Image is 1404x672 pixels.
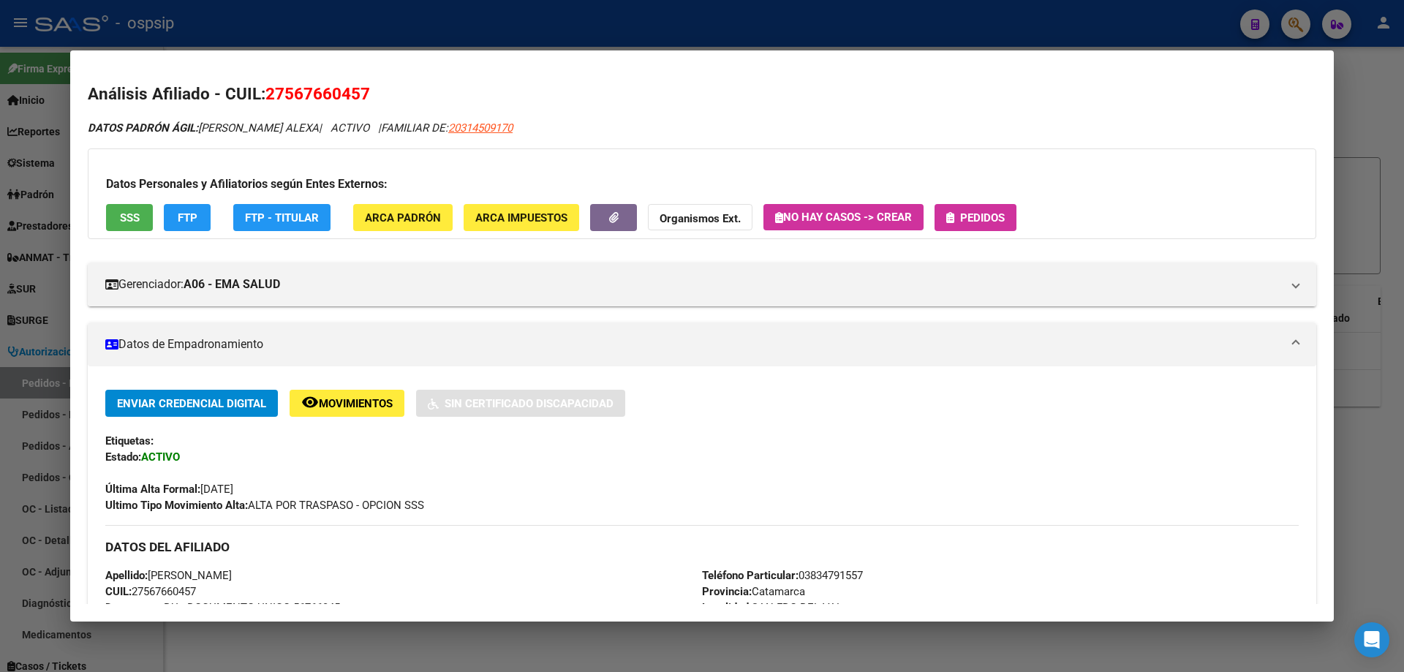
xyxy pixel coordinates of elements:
[702,601,752,614] strong: Localidad:
[660,212,741,225] strong: Organismos Ext.
[178,211,197,224] span: FTP
[88,263,1316,306] mat-expansion-panel-header: Gerenciador:A06 - EMA SALUD
[105,390,278,417] button: Enviar Credencial Digital
[105,483,233,496] span: [DATE]
[353,204,453,231] button: ARCA Padrón
[117,397,266,410] span: Enviar Credencial Digital
[702,585,752,598] strong: Provincia:
[301,393,319,411] mat-icon: remove_red_eye
[88,121,513,135] i: | ACTIVO |
[106,204,153,231] button: SSS
[164,204,211,231] button: FTP
[381,121,513,135] span: FAMILIAR DE:
[184,276,280,293] strong: A06 - EMA SALUD
[105,539,1299,555] h3: DATOS DEL AFILIADO
[88,322,1316,366] mat-expansion-panel-header: Datos de Empadronamiento
[233,204,331,231] button: FTP - Titular
[448,121,513,135] span: 20314509170
[105,276,1281,293] mat-panel-title: Gerenciador:
[105,585,196,598] span: 27567660457
[105,601,340,614] span: DU - DOCUMENTO UNICO 56766045
[365,211,441,224] span: ARCA Padrón
[319,397,393,410] span: Movimientos
[88,121,319,135] span: [PERSON_NAME] ALEXA
[475,211,567,224] span: ARCA Impuestos
[105,483,200,496] strong: Última Alta Formal:
[935,204,1016,231] button: Pedidos
[105,569,232,582] span: [PERSON_NAME]
[105,585,132,598] strong: CUIL:
[702,569,799,582] strong: Teléfono Particular:
[445,397,614,410] span: Sin Certificado Discapacidad
[775,211,912,224] span: No hay casos -> Crear
[702,569,863,582] span: 03834791557
[702,601,842,614] span: SAN FDO DEL VAL
[88,82,1316,107] h2: Análisis Afiliado - CUIL:
[105,569,148,582] strong: Apellido:
[88,121,198,135] strong: DATOS PADRÓN ÁGIL:
[416,390,625,417] button: Sin Certificado Discapacidad
[290,390,404,417] button: Movimientos
[245,211,319,224] span: FTP - Titular
[105,499,424,512] span: ALTA POR TRASPASO - OPCION SSS
[105,336,1281,353] mat-panel-title: Datos de Empadronamiento
[702,585,805,598] span: Catamarca
[105,499,248,512] strong: Ultimo Tipo Movimiento Alta:
[265,84,370,103] span: 27567660457
[464,204,579,231] button: ARCA Impuestos
[1354,622,1389,657] div: Open Intercom Messenger
[105,434,154,448] strong: Etiquetas:
[105,450,141,464] strong: Estado:
[648,204,752,231] button: Organismos Ext.
[120,211,140,224] span: SSS
[106,175,1298,193] h3: Datos Personales y Afiliatorios según Entes Externos:
[105,601,164,614] strong: Documento:
[763,204,924,230] button: No hay casos -> Crear
[960,211,1005,224] span: Pedidos
[141,450,180,464] strong: ACTIVO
